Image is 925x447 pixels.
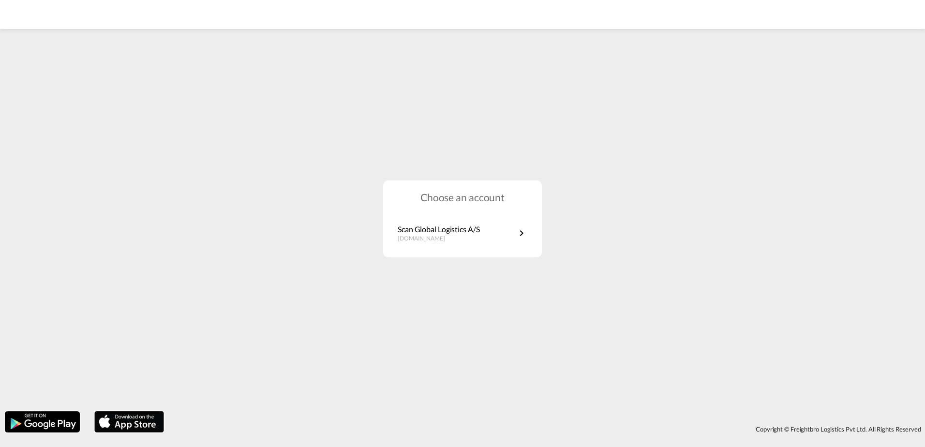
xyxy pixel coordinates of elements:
[93,410,165,433] img: apple.png
[169,421,925,437] div: Copyright © Freightbro Logistics Pvt Ltd. All Rights Reserved
[398,235,480,243] p: [DOMAIN_NAME]
[516,227,527,239] md-icon: icon-chevron-right
[398,224,480,235] p: Scan Global Logistics A/S
[383,190,542,204] h1: Choose an account
[398,224,527,243] a: Scan Global Logistics A/S[DOMAIN_NAME]
[4,410,81,433] img: google.png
